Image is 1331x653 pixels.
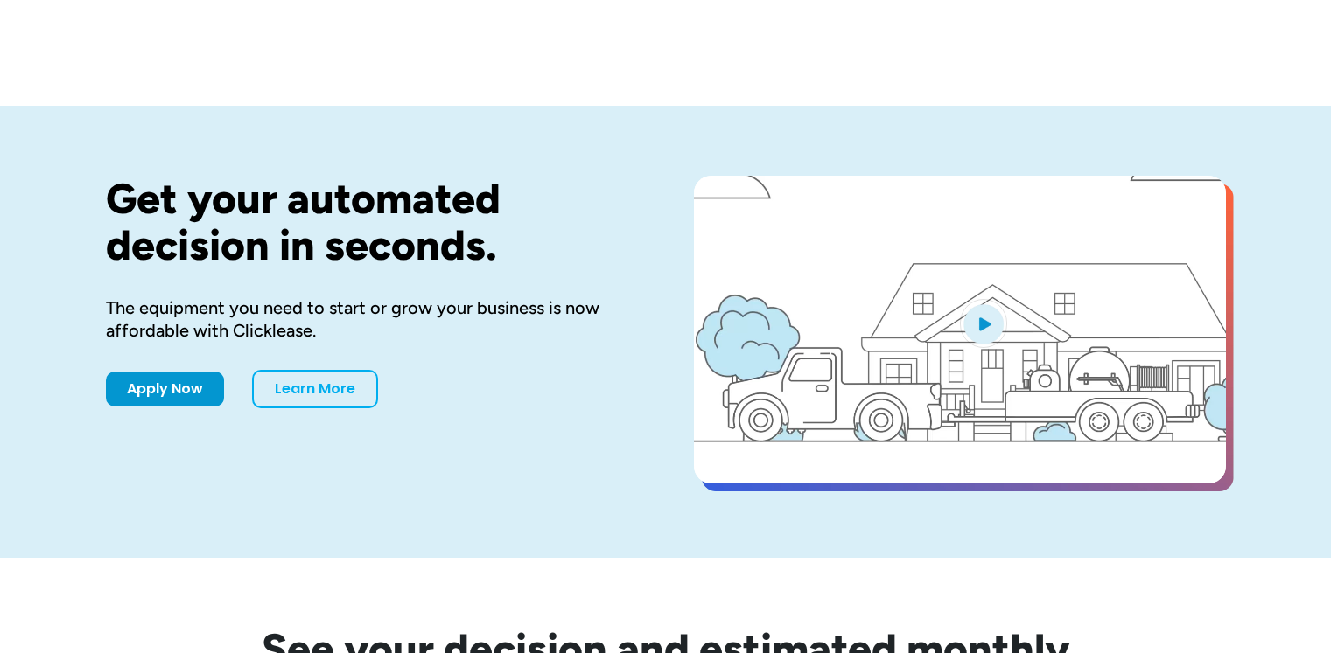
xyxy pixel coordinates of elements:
[694,176,1226,483] a: open lightbox
[106,372,224,406] a: Apply Now
[106,176,638,268] h1: Get your automated decision in seconds.
[106,296,638,342] div: The equipment you need to start or grow your business is now affordable with Clicklease.
[252,370,378,408] a: Learn More
[960,299,1007,348] img: Blue play button logo on a light blue circular background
